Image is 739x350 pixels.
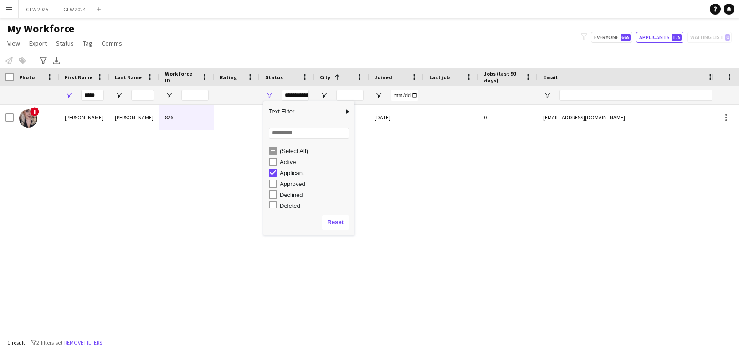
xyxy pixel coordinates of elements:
div: Active [280,159,352,165]
span: Comms [102,39,122,47]
a: Comms [98,37,126,49]
span: My Workforce [7,22,74,36]
div: [PERSON_NAME] [59,105,109,130]
button: Open Filter Menu [375,91,383,99]
a: Tag [79,37,96,49]
div: Approved [280,180,352,187]
span: 665 [621,34,631,41]
span: 175 [672,34,682,41]
button: Remove filters [62,338,104,348]
span: Status [56,39,74,47]
div: [PERSON_NAME] [109,105,159,130]
span: ! [30,107,39,116]
input: City Filter Input [336,90,364,101]
div: Column Filter [263,101,354,235]
input: Workforce ID Filter Input [181,90,209,101]
button: Open Filter Menu [265,91,273,99]
span: View [7,39,20,47]
input: Email Filter Input [559,90,714,101]
a: Status [52,37,77,49]
input: Search filter values [269,128,349,139]
app-action-btn: Export XLSX [51,55,62,66]
div: Deleted [280,202,352,209]
a: View [4,37,24,49]
button: Reset [322,215,349,230]
span: Photo [19,74,35,81]
span: Workforce ID [165,70,198,84]
span: Jobs (last 90 days) [484,70,521,84]
span: Last Name [115,74,142,81]
span: City [320,74,330,81]
span: Tag [83,39,92,47]
div: Filter List [263,145,354,266]
span: 2 filters set [36,339,62,346]
div: 826 [159,105,214,130]
span: Export [29,39,47,47]
a: Export [26,37,51,49]
button: Open Filter Menu [65,91,73,99]
button: Everyone665 [591,32,632,43]
span: Text Filter [263,104,344,119]
div: 0 [478,105,538,130]
div: (Select All) [280,148,352,154]
span: Joined [375,74,392,81]
span: Status [265,74,283,81]
div: Applicant [280,170,352,176]
div: Declined [280,191,352,198]
button: Open Filter Menu [543,91,551,99]
span: Last job [429,74,450,81]
button: Open Filter Menu [165,91,173,99]
input: Last Name Filter Input [131,90,154,101]
app-action-btn: Advanced filters [38,55,49,66]
input: First Name Filter Input [81,90,104,101]
div: [EMAIL_ADDRESS][DOMAIN_NAME] [538,105,720,130]
span: First Name [65,74,92,81]
button: Applicants175 [636,32,683,43]
button: GFW 2024 [56,0,93,18]
span: Email [543,74,558,81]
input: Joined Filter Input [391,90,418,101]
span: Rating [220,74,237,81]
button: GFW 2025 [19,0,56,18]
button: Open Filter Menu [115,91,123,99]
img: Sarah Lindsay [19,109,37,128]
div: [DATE] [369,105,424,130]
button: Open Filter Menu [320,91,328,99]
